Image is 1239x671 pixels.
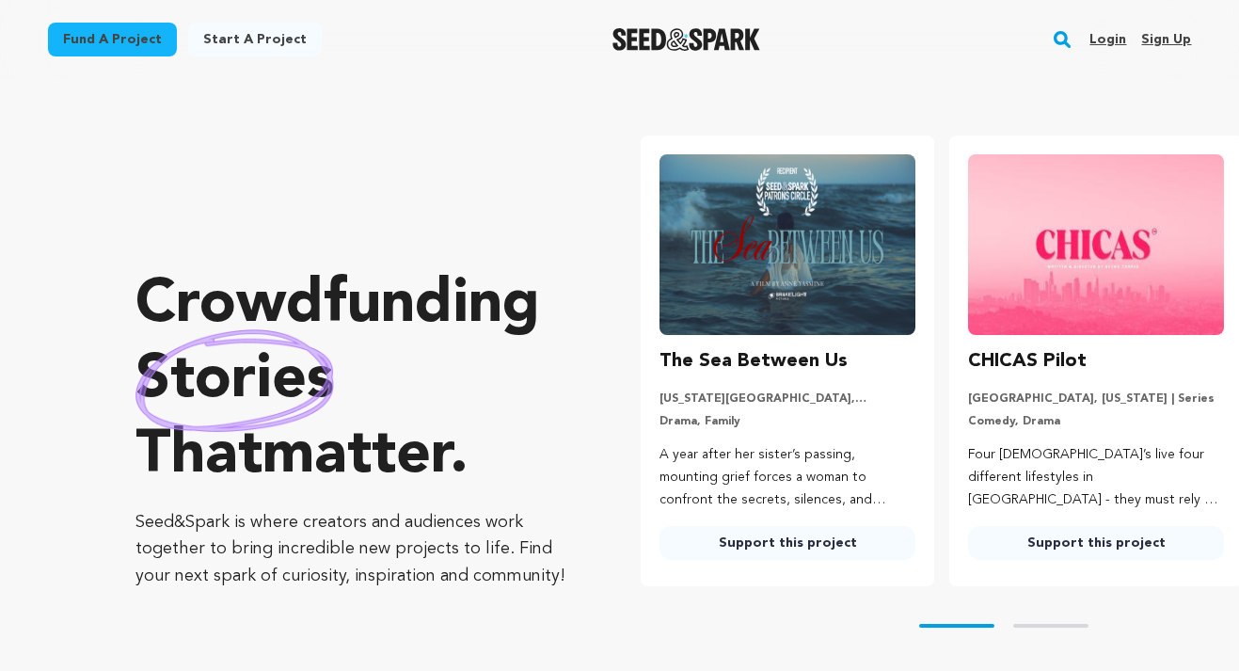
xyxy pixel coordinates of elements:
[968,526,1224,560] a: Support this project
[1141,24,1191,55] a: Sign up
[135,329,334,432] img: hand sketched image
[968,391,1224,407] p: [GEOGRAPHIC_DATA], [US_STATE] | Series
[659,346,848,376] h3: The Sea Between Us
[48,23,177,56] a: Fund a project
[659,391,915,407] p: [US_STATE][GEOGRAPHIC_DATA], [US_STATE] | Film Short
[188,23,322,56] a: Start a project
[659,444,915,511] p: A year after her sister’s passing, mounting grief forces a woman to confront the secrets, silence...
[968,154,1224,335] img: CHICAS Pilot image
[135,268,565,494] p: Crowdfunding that .
[659,414,915,429] p: Drama, Family
[968,346,1087,376] h3: CHICAS Pilot
[968,414,1224,429] p: Comedy, Drama
[135,509,565,590] p: Seed&Spark is where creators and audiences work together to bring incredible new projects to life...
[659,526,915,560] a: Support this project
[612,28,760,51] img: Seed&Spark Logo Dark Mode
[659,154,915,335] img: The Sea Between Us image
[612,28,760,51] a: Seed&Spark Homepage
[262,426,450,487] span: matter
[968,444,1224,511] p: Four [DEMOGRAPHIC_DATA]’s live four different lifestyles in [GEOGRAPHIC_DATA] - they must rely on...
[1089,24,1126,55] a: Login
